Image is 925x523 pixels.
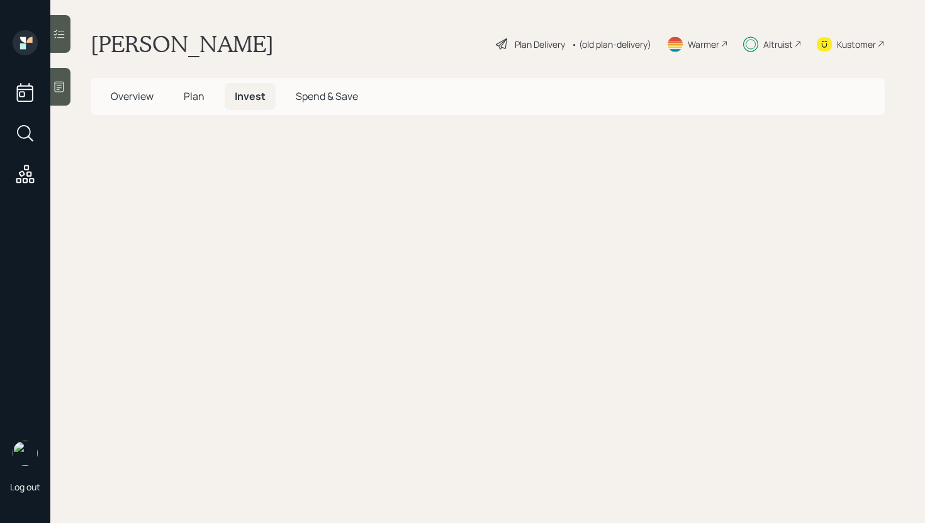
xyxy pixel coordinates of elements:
[763,38,793,51] div: Altruist
[688,38,719,51] div: Warmer
[111,89,154,103] span: Overview
[837,38,876,51] div: Kustomer
[184,89,205,103] span: Plan
[10,481,40,493] div: Log out
[515,38,565,51] div: Plan Delivery
[91,30,274,58] h1: [PERSON_NAME]
[13,441,38,466] img: james-distasi-headshot.png
[296,89,358,103] span: Spend & Save
[571,38,651,51] div: • (old plan-delivery)
[235,89,266,103] span: Invest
